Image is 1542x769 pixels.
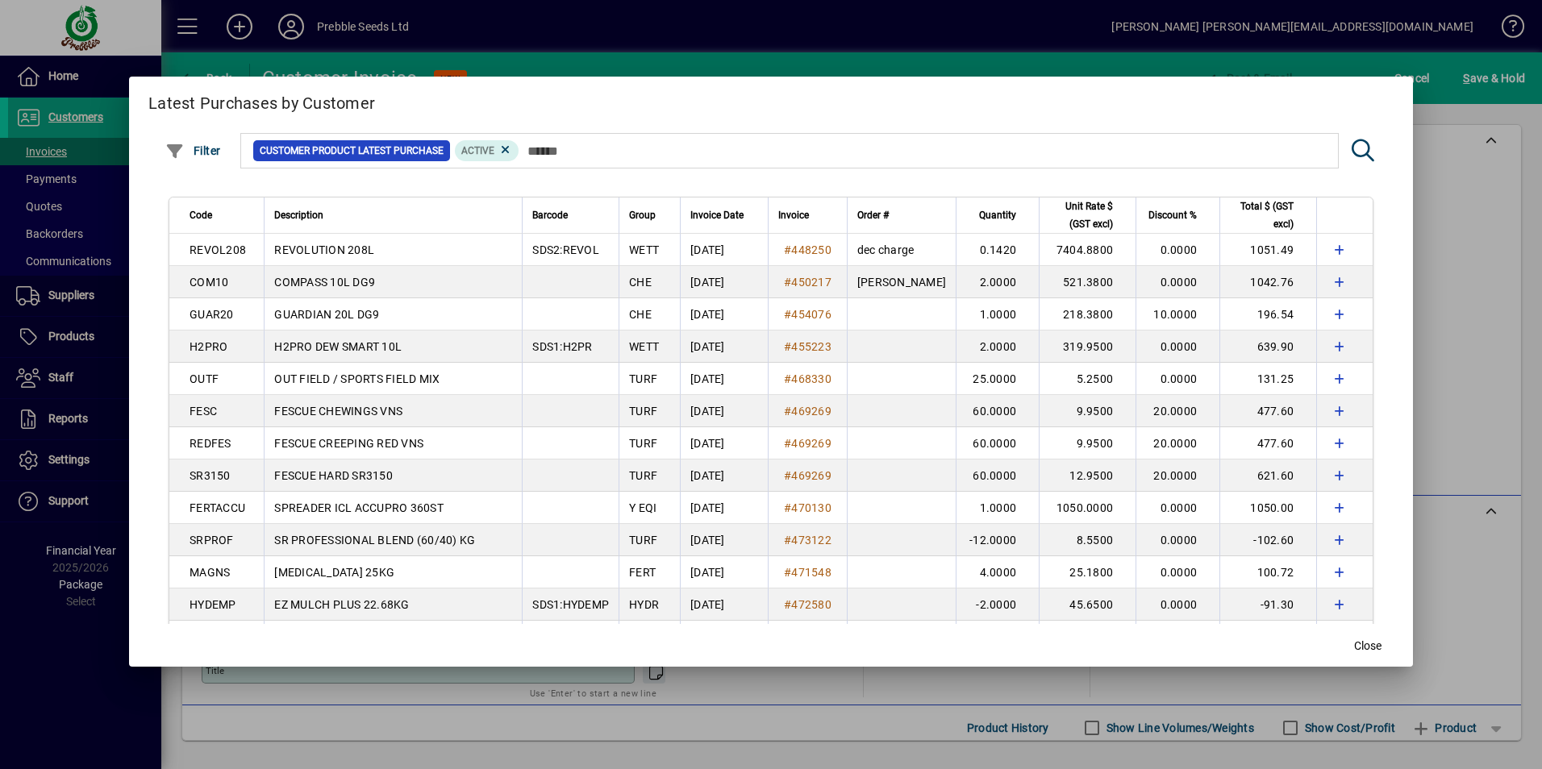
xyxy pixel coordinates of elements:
[778,434,837,452] a: #469269
[690,206,758,224] div: Invoice Date
[1219,330,1316,363] td: 639.90
[532,340,592,353] span: SDS1:H2PR
[1039,266,1136,298] td: 521.3800
[1039,588,1136,621] td: 45.6500
[690,206,744,224] span: Invoice Date
[956,524,1039,556] td: -12.0000
[1039,492,1136,524] td: 1050.0000
[791,566,831,579] span: 471548
[680,459,768,492] td: [DATE]
[1148,206,1197,224] span: Discount %
[956,298,1039,330] td: 1.0000
[1219,556,1316,588] td: 100.72
[680,524,768,556] td: [DATE]
[1039,298,1136,330] td: 218.3800
[274,308,379,321] span: GUARDIAN 20L DG9
[778,273,837,291] a: #450217
[778,467,837,484] a: #469269
[190,501,245,514] span: FERTACCU
[791,243,831,256] span: 448250
[274,206,323,224] span: Description
[629,598,659,611] span: HYDR
[260,143,444,159] span: Customer Product Latest Purchase
[190,206,254,224] div: Code
[791,598,831,611] span: 472580
[190,372,219,385] span: OUTF
[791,340,831,353] span: 455223
[455,140,519,161] mat-chip: Product Activation Status: Active
[784,534,791,547] span: #
[791,534,831,547] span: 473122
[956,621,1039,653] td: 10.0000
[680,330,768,363] td: [DATE]
[1219,621,1316,653] td: 59.50
[1219,395,1316,427] td: 477.60
[532,243,599,256] span: SDS2:REVOL
[1136,524,1219,556] td: 0.0000
[129,77,1413,123] h2: Latest Purchases by Customer
[784,405,791,418] span: #
[532,598,609,611] span: SDS1:HYDEMP
[791,308,831,321] span: 454076
[274,501,444,514] span: SPREADER ICL ACCUPRO 360ST
[1039,363,1136,395] td: 5.2500
[274,566,394,579] span: [MEDICAL_DATA] 25KG
[629,243,659,256] span: WETT
[629,405,657,418] span: TURF
[778,499,837,517] a: #470130
[1136,492,1219,524] td: 0.0000
[190,243,246,256] span: REVOL208
[791,276,831,289] span: 450217
[629,276,652,289] span: CHE
[778,206,837,224] div: Invoice
[1354,638,1382,655] span: Close
[791,372,831,385] span: 468330
[1039,330,1136,363] td: 319.9500
[190,340,227,353] span: H2PRO
[1039,524,1136,556] td: 8.5500
[1219,588,1316,621] td: -91.30
[161,136,225,165] button: Filter
[956,395,1039,427] td: 60.0000
[1049,197,1127,233] div: Unit Rate $ (GST excl)
[274,405,402,418] span: FESCUE CHEWINGS VNS
[629,437,657,450] span: TURF
[680,556,768,588] td: [DATE]
[1039,395,1136,427] td: 9.9500
[1136,363,1219,395] td: 0.0000
[274,469,393,482] span: FESCUE HARD SR3150
[190,566,230,579] span: MAGNS
[1219,427,1316,459] td: 477.60
[1136,427,1219,459] td: 20.0000
[1219,524,1316,556] td: -102.60
[1146,206,1211,224] div: Discount %
[778,206,809,224] span: Invoice
[629,501,656,514] span: Y EQI
[847,234,956,266] td: dec charge
[680,298,768,330] td: [DATE]
[274,372,440,385] span: OUT FIELD / SPORTS FIELD MIX
[956,556,1039,588] td: 4.0000
[778,306,837,323] a: #454076
[680,266,768,298] td: [DATE]
[190,276,228,289] span: COM10
[956,427,1039,459] td: 60.0000
[784,598,791,611] span: #
[190,206,212,224] span: Code
[778,531,837,549] a: #473122
[274,340,402,353] span: H2PRO DEW SMART 10L
[956,266,1039,298] td: 2.0000
[778,338,837,355] a: #455223
[1342,631,1394,660] button: Close
[1219,492,1316,524] td: 1050.00
[629,206,656,224] span: Group
[784,308,791,321] span: #
[956,234,1039,266] td: 0.1420
[979,206,1016,224] span: Quantity
[629,206,670,224] div: Group
[956,492,1039,524] td: 1.0000
[190,437,231,450] span: REDFES
[791,405,831,418] span: 469269
[956,330,1039,363] td: 2.0000
[1136,395,1219,427] td: 20.0000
